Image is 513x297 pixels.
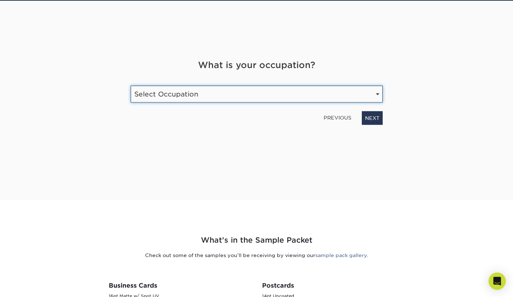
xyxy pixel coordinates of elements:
[46,252,467,259] p: Check out some of the samples you’ll be receiving by viewing our .
[262,282,405,289] h3: Postcards
[109,282,251,289] h3: Business Cards
[321,112,354,123] a: PREVIOUS
[362,111,383,125] a: NEXT
[315,252,367,258] a: sample pack gallery
[131,59,383,72] h4: What is your occupation?
[46,235,467,246] h2: What's in the Sample Packet
[489,273,506,290] div: Open Intercom Messenger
